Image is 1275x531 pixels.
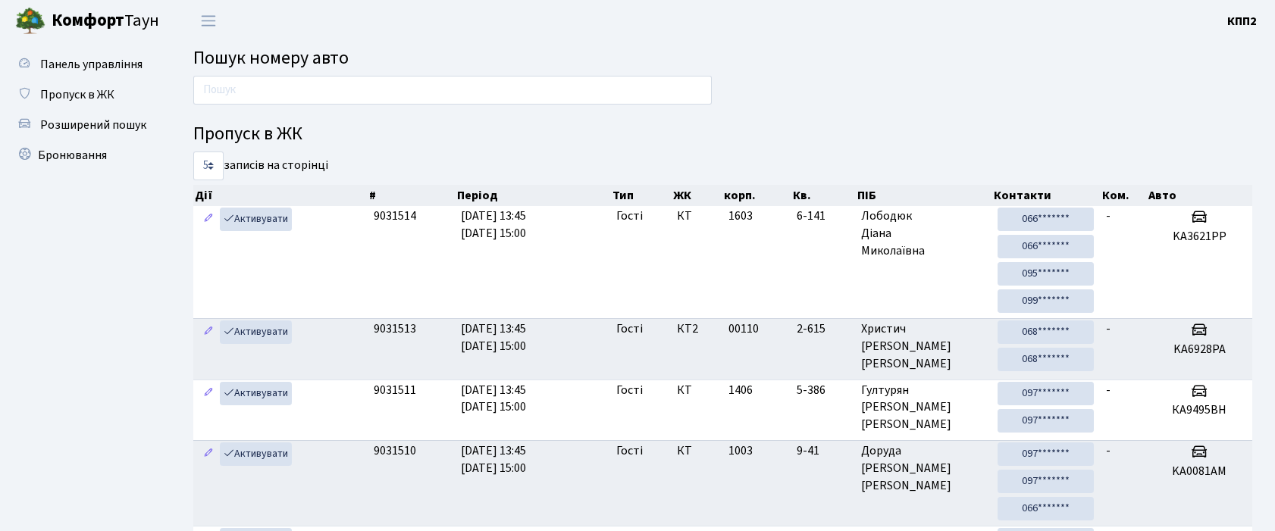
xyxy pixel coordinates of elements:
span: 1603 [728,208,753,224]
span: Таун [52,8,159,34]
span: Пошук номеру авто [193,45,349,71]
span: 9031514 [374,208,416,224]
a: Панель управління [8,49,159,80]
h5: KA6928PA [1153,342,1246,357]
a: Бронювання [8,140,159,170]
th: Ком. [1101,185,1148,206]
span: 9-41 [797,442,849,460]
h5: KA3621PP [1153,230,1246,244]
a: Активувати [220,382,292,405]
span: 9031513 [374,320,416,337]
span: Пропуск в ЖК [40,86,114,103]
a: Розширений пошук [8,110,159,140]
span: 2-615 [797,320,849,338]
th: ПІБ [856,185,992,206]
span: [DATE] 13:45 [DATE] 15:00 [461,382,526,416]
span: - [1106,382,1111,398]
th: Період [456,185,611,206]
span: КТ [677,382,716,399]
span: КТ [677,208,716,225]
th: Тип [611,185,672,206]
span: 00110 [728,320,759,337]
a: Редагувати [199,382,218,405]
span: - [1106,208,1111,224]
label: записів на сторінці [193,151,328,180]
img: logo.png [15,6,45,36]
span: Гості [616,382,643,399]
span: 1406 [728,382,753,398]
input: Пошук [193,76,712,105]
span: Гултурян [PERSON_NAME] [PERSON_NAME] [861,382,985,434]
span: [DATE] 13:45 [DATE] 15:00 [461,208,526,242]
span: КТ [677,442,716,460]
button: Переключити навігацію [190,8,227,33]
span: КТ2 [677,320,716,338]
span: Бронювання [38,147,107,164]
span: Гості [616,320,643,338]
span: 9031511 [374,382,416,398]
th: ЖК [672,185,723,206]
th: корп. [722,185,791,206]
a: Редагувати [199,442,218,466]
th: Авто [1147,185,1252,206]
span: Гості [616,442,643,460]
a: КПП2 [1227,12,1257,30]
span: - [1106,320,1111,337]
a: Редагувати [199,320,218,344]
th: Контакти [992,185,1101,206]
a: Пропуск в ЖК [8,80,159,110]
th: Дії [193,185,368,206]
span: Панель управління [40,56,143,73]
span: Лободюк Діана Миколаївна [861,208,985,260]
select: записів на сторінці [193,151,224,180]
th: Кв. [791,185,856,206]
h5: КА9495BH [1153,403,1246,417]
span: 6-141 [797,208,849,225]
span: [DATE] 13:45 [DATE] 15:00 [461,320,526,355]
a: Редагувати [199,208,218,231]
a: Активувати [220,442,292,466]
h4: Пропуск в ЖК [193,123,1252,145]
span: [DATE] 13:45 [DATE] 15:00 [461,442,526,476]
span: Гості [616,208,643,225]
th: # [368,185,456,206]
h5: KA0081AM [1153,464,1246,479]
span: 9031510 [374,442,416,459]
span: Христич [PERSON_NAME] [PERSON_NAME] [861,320,985,373]
span: 5-386 [797,382,849,399]
span: 1003 [728,442,753,459]
a: Активувати [220,320,292,344]
span: Доруда [PERSON_NAME] [PERSON_NAME] [861,442,985,495]
b: Комфорт [52,8,124,33]
span: Розширений пошук [40,117,146,133]
span: - [1106,442,1111,459]
a: Активувати [220,208,292,231]
b: КПП2 [1227,13,1257,30]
